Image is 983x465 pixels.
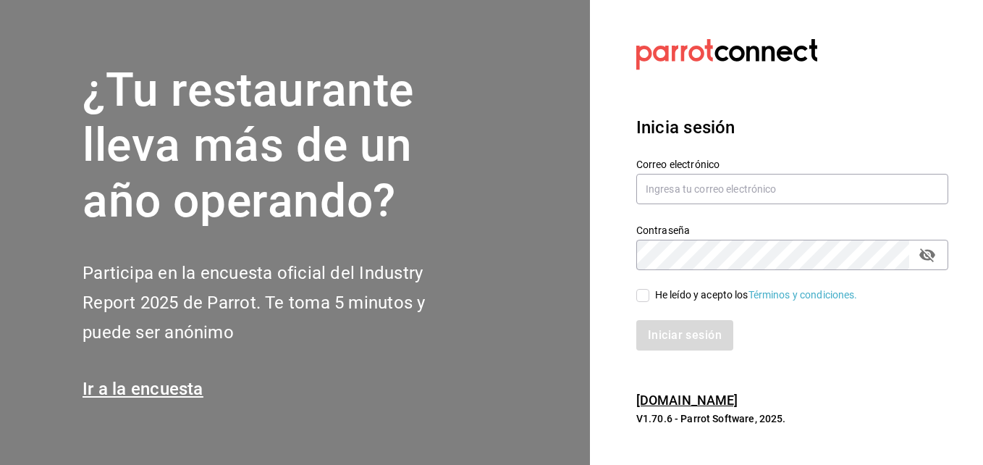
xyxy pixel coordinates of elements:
a: Términos y condiciones. [748,289,858,301]
p: V1.70.6 - Parrot Software, 2025. [636,411,948,426]
input: Ingresa tu correo electrónico [636,174,948,204]
div: He leído y acepto los [655,288,858,303]
h2: Participa en la encuesta oficial del Industry Report 2025 de Parrot. Te toma 5 minutos y puede se... [83,259,473,347]
label: Correo electrónico [636,159,948,169]
a: Ir a la encuesta [83,379,203,399]
h3: Inicia sesión [636,114,948,141]
label: Contraseña [636,225,948,235]
h1: ¿Tu restaurante lleva más de un año operando? [83,63,473,230]
a: [DOMAIN_NAME] [636,393,738,408]
button: passwordField [915,243,940,267]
